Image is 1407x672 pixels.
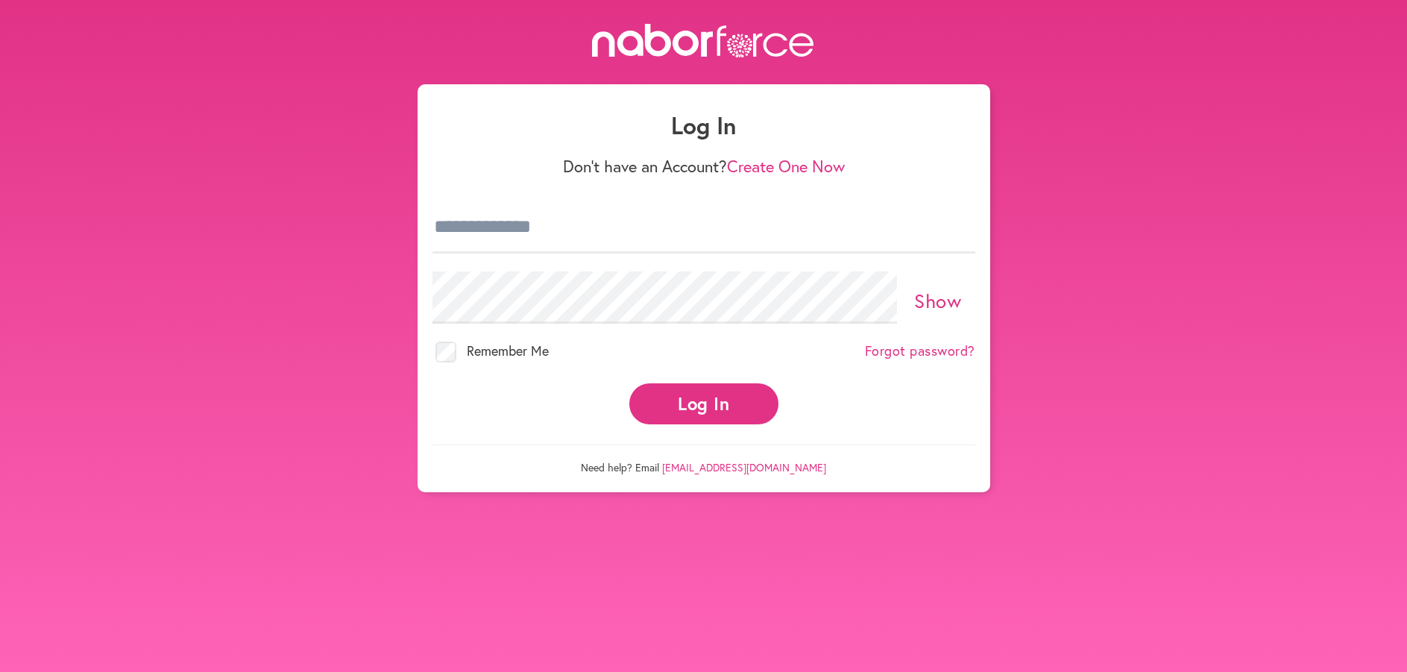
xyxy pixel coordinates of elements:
[432,111,975,139] h1: Log In
[629,383,778,424] button: Log In
[727,155,845,177] a: Create One Now
[432,157,975,176] p: Don't have an Account?
[914,288,961,313] a: Show
[467,342,549,359] span: Remember Me
[432,445,975,474] p: Need help? Email
[662,460,826,474] a: [EMAIL_ADDRESS][DOMAIN_NAME]
[865,343,975,359] a: Forgot password?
